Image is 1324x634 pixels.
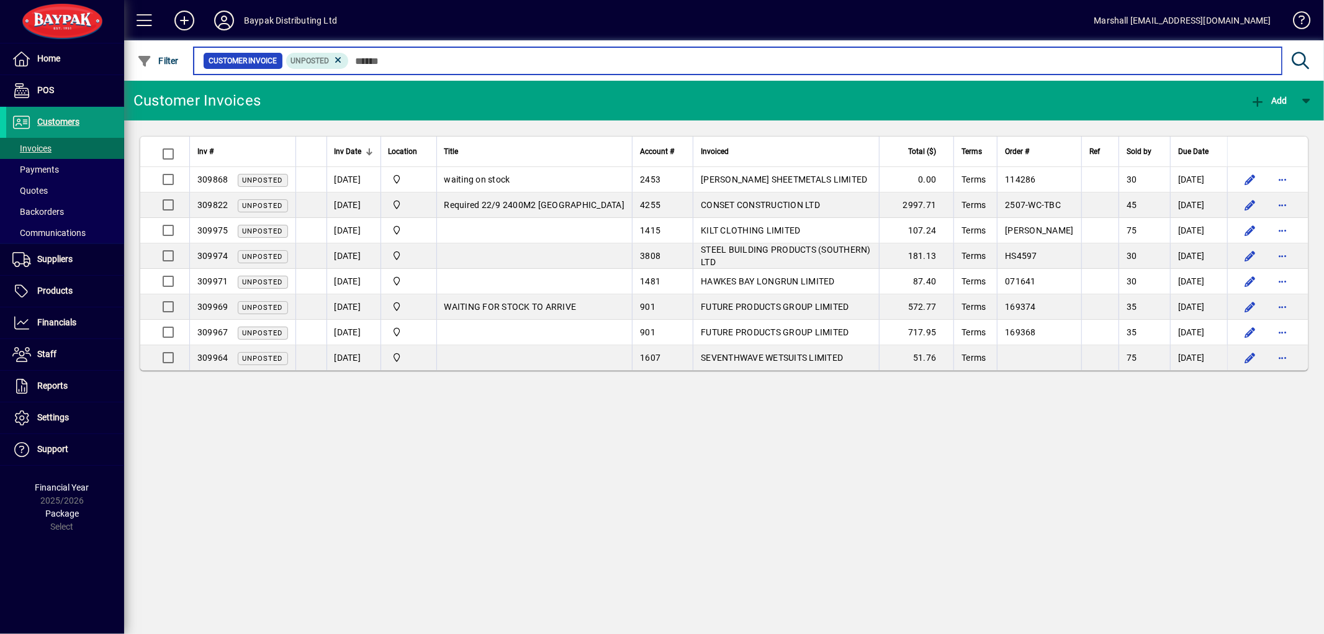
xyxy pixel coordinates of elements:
span: STEEL BUILDING PRODUCTS (SOUTHERN) LTD [701,245,871,267]
td: [DATE] [1170,218,1227,243]
span: 4255 [640,200,660,210]
span: Communications [12,228,86,238]
td: 2997.71 [879,192,953,218]
div: Order # [1005,145,1073,158]
button: Edit [1240,170,1260,189]
span: 2453 [640,174,660,184]
td: [DATE] [1170,269,1227,294]
td: [DATE] [326,269,381,294]
span: Unposted [243,355,283,363]
span: Title [444,145,459,158]
span: Settings [37,412,69,422]
span: KILT CLOTHING LIMITED [701,225,800,235]
td: 181.13 [879,243,953,269]
span: 309967 [197,327,228,337]
span: Unposted [243,176,283,184]
span: Customers [37,117,79,127]
td: 717.95 [879,320,953,345]
span: 1481 [640,276,660,286]
span: Unposted [243,227,283,235]
div: Invoiced [701,145,871,158]
div: Due Date [1178,145,1220,158]
span: Terms [961,251,986,261]
a: Support [6,434,124,465]
span: Financials [37,317,76,327]
span: 309971 [197,276,228,286]
td: [DATE] [1170,167,1227,192]
button: More options [1272,195,1292,215]
td: [DATE] [1170,320,1227,345]
span: 901 [640,302,655,312]
span: Unposted [243,202,283,210]
span: Inv Date [335,145,362,158]
button: Profile [204,9,244,32]
span: Package [45,509,79,519]
td: [DATE] [1170,192,1227,218]
button: More options [1272,246,1292,266]
button: Add [1247,89,1290,112]
div: Baypak Distributing Ltd [244,11,337,30]
span: 35 [1127,302,1137,312]
span: 309975 [197,225,228,235]
td: [DATE] [326,218,381,243]
span: Baypak - Onekawa [389,274,429,288]
span: 30 [1127,174,1137,184]
span: Support [37,444,68,454]
span: WAITING FOR STOCK TO ARRIVE [444,302,577,312]
a: Staff [6,339,124,370]
span: [PERSON_NAME] [1005,225,1073,235]
span: Terms [961,145,982,158]
td: [DATE] [326,345,381,370]
span: 309868 [197,174,228,184]
div: Inv Date [335,145,373,158]
a: Payments [6,159,124,180]
span: Products [37,286,73,296]
span: Financial Year [35,482,89,492]
span: 169374 [1005,302,1036,312]
a: Communications [6,222,124,243]
a: POS [6,75,124,106]
span: Invoiced [701,145,729,158]
span: 071641 [1005,276,1036,286]
span: Customer Invoice [209,55,277,67]
a: Products [6,276,124,307]
div: Sold by [1127,145,1163,158]
span: 309974 [197,251,228,261]
button: More options [1272,271,1292,291]
span: Baypak - Onekawa [389,198,429,212]
span: Sold by [1127,145,1151,158]
td: 107.24 [879,218,953,243]
span: Baypak - Onekawa [389,351,429,365]
div: Marshall [EMAIL_ADDRESS][DOMAIN_NAME] [1094,11,1271,30]
span: Baypak - Onekawa [389,325,429,339]
span: 45 [1127,200,1137,210]
span: Terms [961,174,986,184]
span: Total ($) [908,145,936,158]
span: Filter [137,56,179,66]
td: 572.77 [879,294,953,320]
span: Terms [961,302,986,312]
div: Account # [640,145,685,158]
span: Add [1250,96,1287,106]
button: Edit [1240,246,1260,266]
span: FUTURE PRODUCTS GROUP LIMITED [701,327,849,337]
button: Edit [1240,297,1260,317]
span: SEVENTHWAVE WETSUITS LIMITED [701,353,843,363]
span: Unposted [243,304,283,312]
span: 35 [1127,327,1137,337]
span: Terms [961,200,986,210]
span: Terms [961,353,986,363]
span: 30 [1127,276,1137,286]
span: 75 [1127,353,1137,363]
span: Required 22/9 2400M2 [GEOGRAPHIC_DATA] [444,200,625,210]
a: Invoices [6,138,124,159]
span: 169368 [1005,327,1036,337]
div: Location [389,145,429,158]
div: Inv # [197,145,288,158]
td: [DATE] [326,192,381,218]
span: 75 [1127,225,1137,235]
span: 1607 [640,353,660,363]
a: Quotes [6,180,124,201]
span: Unposted [243,253,283,261]
span: Inv # [197,145,214,158]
